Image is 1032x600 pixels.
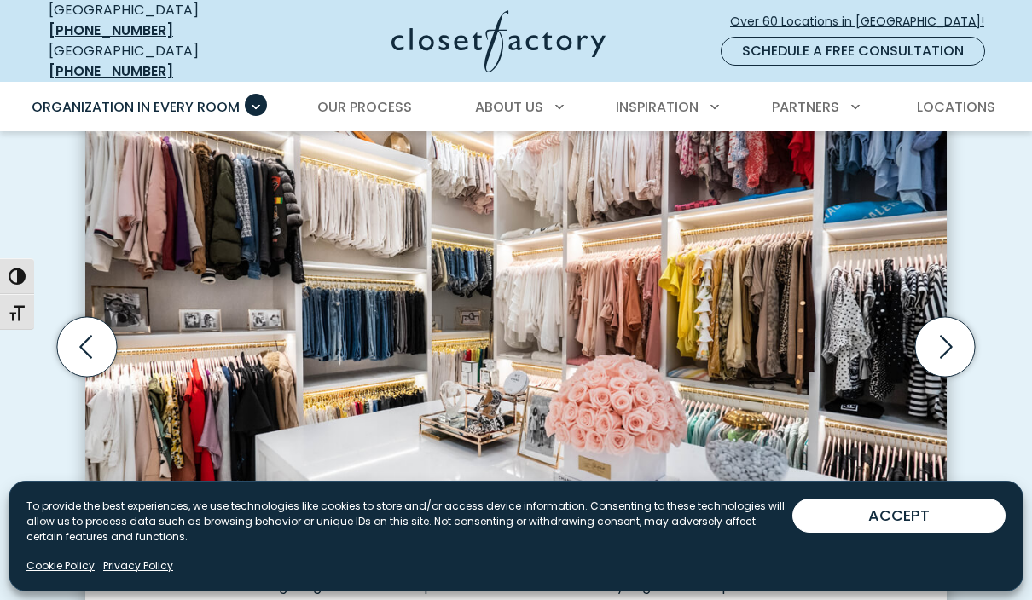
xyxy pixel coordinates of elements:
button: Previous slide [50,310,124,384]
span: Our Process [317,97,412,117]
img: Custom white melamine system with triple-hang wardrobe rods, gold-tone hanging hardware, and inte... [85,99,947,547]
a: Privacy Policy [103,558,173,574]
button: ACCEPT [792,499,1006,533]
a: Cookie Policy [26,558,95,574]
div: [GEOGRAPHIC_DATA] [49,41,258,82]
a: Schedule a Free Consultation [721,37,985,66]
nav: Primary Menu [20,84,1012,131]
a: Over 60 Locations in [GEOGRAPHIC_DATA]! [729,7,999,37]
button: Next slide [908,310,982,384]
span: Inspiration [616,97,699,117]
a: [PHONE_NUMBER] [49,20,173,40]
span: Locations [917,97,995,117]
a: [PHONE_NUMBER] [49,61,173,81]
img: Closet Factory Logo [391,10,606,72]
span: Organization in Every Room [32,97,240,117]
p: To provide the best experiences, we use technologies like cookies to store and/or access device i... [26,499,792,545]
span: Partners [772,97,839,117]
span: Over 60 Locations in [GEOGRAPHIC_DATA]! [730,13,998,31]
span: About Us [475,97,543,117]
